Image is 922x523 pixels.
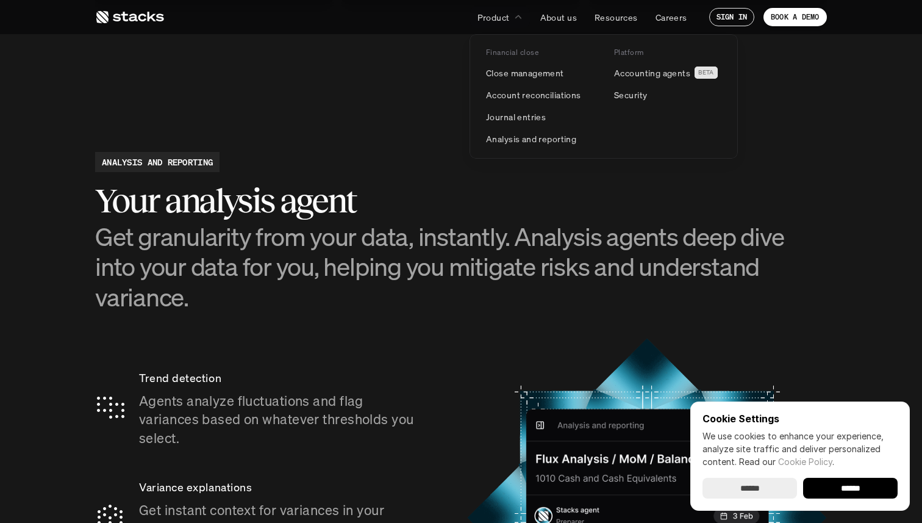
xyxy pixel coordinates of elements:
span: Read our . [739,456,834,467]
a: SIGN IN [709,8,755,26]
p: Variance explanations [139,478,418,496]
p: Security [614,88,647,101]
h3: Get granularity from your data, instantly. Analysis agents deep dive into your data for you, help... [95,222,827,312]
p: Analysis and reporting [486,132,576,145]
a: Privacy Policy [144,233,198,241]
a: Journal entries [479,106,601,128]
a: Accounting agentsBETA [607,62,729,84]
p: Journal entries [486,110,546,123]
p: Platform [614,48,644,57]
p: Financial close [486,48,538,57]
h2: Your analysis agent [95,182,827,220]
a: About us [533,6,584,28]
a: Cookie Policy [778,456,832,467]
a: BOOK A DEMO [763,8,827,26]
p: Account reconciliations [486,88,581,101]
a: Resources [587,6,645,28]
a: Careers [648,6,695,28]
a: Analysis and reporting [479,128,601,150]
a: Security [607,84,729,106]
p: Resources [595,11,638,24]
p: Close management [486,67,564,79]
p: Agents analyze fluctuations and flag variances based on whatever thresholds you select. [139,392,418,448]
p: Product [477,11,510,24]
p: Trend detection [139,369,418,387]
p: SIGN IN [717,13,748,21]
p: BOOK A DEMO [771,13,820,21]
p: Careers [656,11,687,24]
p: Accounting agents [614,67,690,79]
h2: ANALYSIS AND REPORTING [102,156,213,168]
a: Close management [479,62,601,84]
p: Cookie Settings [702,414,898,424]
p: About us [540,11,577,24]
a: Account reconciliations [479,84,601,106]
h2: BETA [698,69,714,76]
p: We use cookies to enhance your experience, analyze site traffic and deliver personalized content. [702,430,898,468]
